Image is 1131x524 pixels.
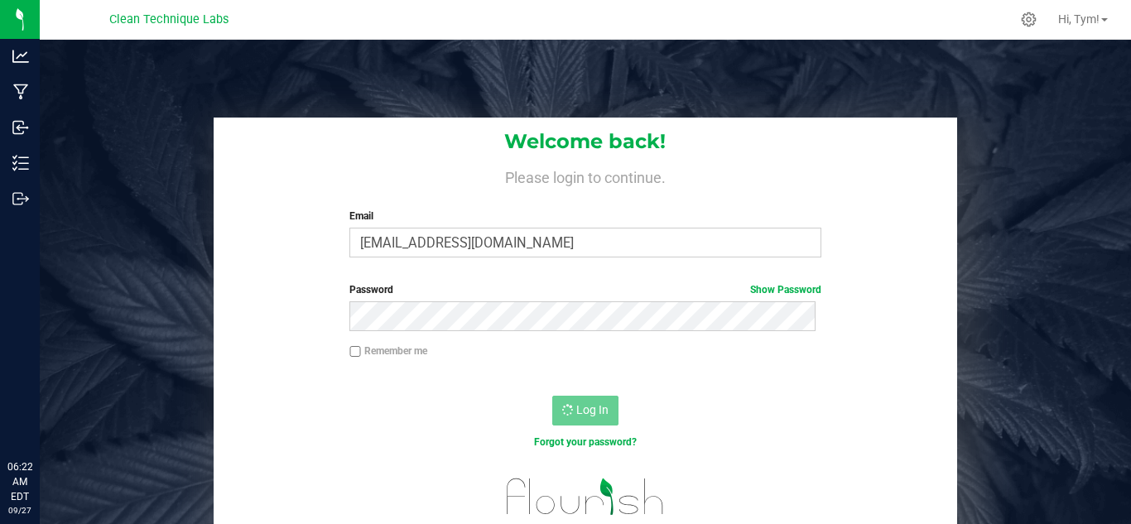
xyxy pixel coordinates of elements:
[552,396,618,425] button: Log In
[576,403,609,416] span: Log In
[349,346,361,358] input: Remember me
[12,119,29,136] inline-svg: Inbound
[12,155,29,171] inline-svg: Inventory
[1018,12,1039,27] div: Manage settings
[349,209,821,224] label: Email
[349,344,427,358] label: Remember me
[750,284,821,296] a: Show Password
[214,166,958,185] h4: Please login to continue.
[349,284,393,296] span: Password
[12,84,29,100] inline-svg: Manufacturing
[7,459,32,504] p: 06:22 AM EDT
[214,131,958,152] h1: Welcome back!
[12,48,29,65] inline-svg: Analytics
[534,436,637,448] a: Forgot your password?
[109,12,229,26] span: Clean Technique Labs
[12,190,29,207] inline-svg: Outbound
[7,504,32,517] p: 09/27
[1058,12,1100,26] span: Hi, Tym!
